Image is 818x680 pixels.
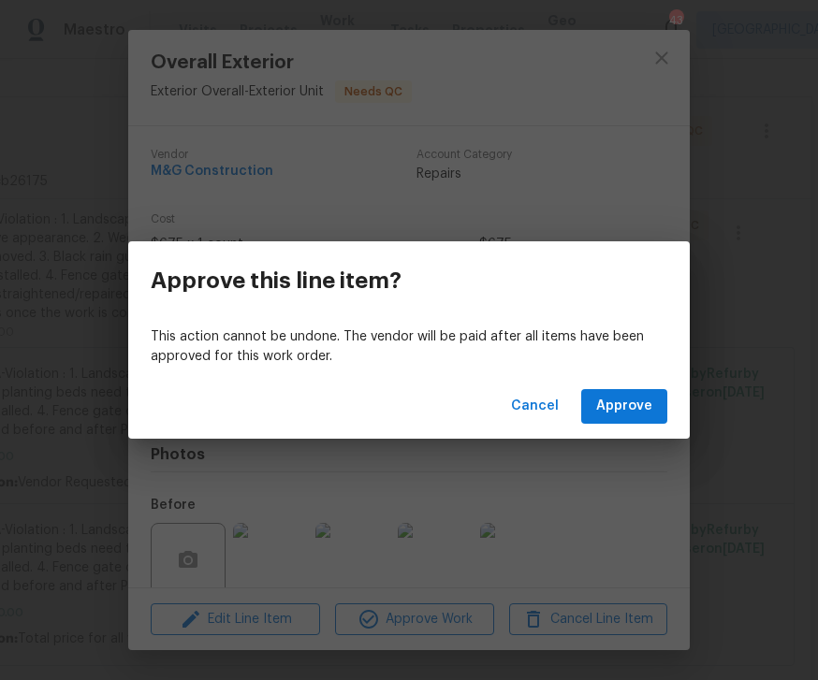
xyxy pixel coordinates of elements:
button: Approve [581,389,667,424]
span: Cancel [511,395,559,418]
h3: Approve this line item? [151,268,402,294]
button: Cancel [504,389,566,424]
span: Approve [596,395,652,418]
p: This action cannot be undone. The vendor will be paid after all items have been approved for this... [151,327,667,367]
